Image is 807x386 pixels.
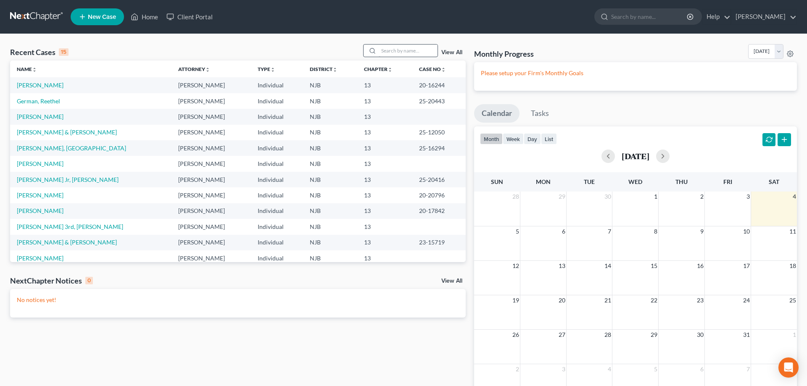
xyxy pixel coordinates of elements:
span: 1 [653,192,658,202]
input: Search by name... [611,9,688,24]
span: 12 [512,261,520,271]
td: Individual [251,219,303,234]
td: Individual [251,125,303,140]
span: New Case [88,14,116,20]
td: 13 [357,219,413,234]
span: Sun [491,178,503,185]
td: [PERSON_NAME] [171,235,251,250]
button: day [524,133,541,144]
td: 13 [357,203,413,219]
td: Individual [251,187,303,203]
span: 4 [607,364,612,374]
span: 3 [561,364,566,374]
td: NJB [303,125,357,140]
span: 26 [512,330,520,340]
a: Typeunfold_more [258,66,275,72]
span: 31 [742,330,751,340]
td: 25-20443 [412,93,465,109]
td: 23-15719 [412,235,465,250]
td: [PERSON_NAME] [171,250,251,266]
td: 20-16244 [412,77,465,93]
a: [PERSON_NAME] [17,160,63,167]
div: 0 [85,277,93,284]
td: 13 [357,187,413,203]
td: 13 [357,250,413,266]
a: View All [441,50,462,55]
span: 28 [512,192,520,202]
td: Individual [251,93,303,109]
span: Mon [536,178,551,185]
button: list [541,133,557,144]
input: Search by name... [379,45,438,57]
a: [PERSON_NAME] Jr, [PERSON_NAME] [17,176,119,183]
span: 3 [746,192,751,202]
td: Individual [251,156,303,171]
a: Chapterunfold_more [364,66,393,72]
td: Individual [251,203,303,219]
td: 13 [357,235,413,250]
span: 4 [792,192,797,202]
span: 30 [604,192,612,202]
a: Client Portal [162,9,217,24]
td: [PERSON_NAME] [171,109,251,124]
span: Wed [628,178,642,185]
span: 6 [561,226,566,236]
i: unfold_more [388,67,393,72]
td: [PERSON_NAME] [171,187,251,203]
td: 13 [357,140,413,156]
i: unfold_more [205,67,210,72]
a: German, Reethel [17,97,60,105]
a: [PERSON_NAME] [731,9,796,24]
td: 25-16294 [412,140,465,156]
a: Home [127,9,162,24]
span: 23 [696,295,704,305]
div: Open Intercom Messenger [778,357,799,378]
a: [PERSON_NAME] [17,207,63,214]
span: 29 [650,330,658,340]
div: NextChapter Notices [10,276,93,286]
td: 13 [357,172,413,187]
td: NJB [303,109,357,124]
td: NJB [303,140,357,156]
td: NJB [303,77,357,93]
td: [PERSON_NAME] [171,140,251,156]
td: NJB [303,187,357,203]
span: 30 [696,330,704,340]
td: [PERSON_NAME] [171,125,251,140]
a: [PERSON_NAME] & [PERSON_NAME] [17,239,117,246]
span: 27 [558,330,566,340]
span: 28 [604,330,612,340]
td: 25-12050 [412,125,465,140]
span: Tue [584,178,595,185]
td: NJB [303,250,357,266]
td: 20-17842 [412,203,465,219]
a: [PERSON_NAME], [GEOGRAPHIC_DATA] [17,144,126,152]
span: 2 [515,364,520,374]
span: 18 [789,261,797,271]
span: 20 [558,295,566,305]
td: NJB [303,172,357,187]
i: unfold_more [332,67,338,72]
a: [PERSON_NAME] [17,113,63,120]
span: Thu [675,178,688,185]
button: week [503,133,524,144]
td: 20-20796 [412,187,465,203]
h3: Monthly Progress [474,49,534,59]
span: Fri [723,178,732,185]
h2: [DATE] [622,152,649,160]
span: 8 [653,226,658,236]
span: 14 [604,261,612,271]
td: 13 [357,93,413,109]
span: 6 [699,364,704,374]
a: Calendar [474,104,520,123]
span: 24 [742,295,751,305]
a: Nameunfold_more [17,66,37,72]
td: 13 [357,77,413,93]
span: 9 [699,226,704,236]
a: Help [702,9,731,24]
p: No notices yet! [17,296,459,304]
span: 7 [607,226,612,236]
span: 7 [746,364,751,374]
td: NJB [303,235,357,250]
td: Individual [251,77,303,93]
